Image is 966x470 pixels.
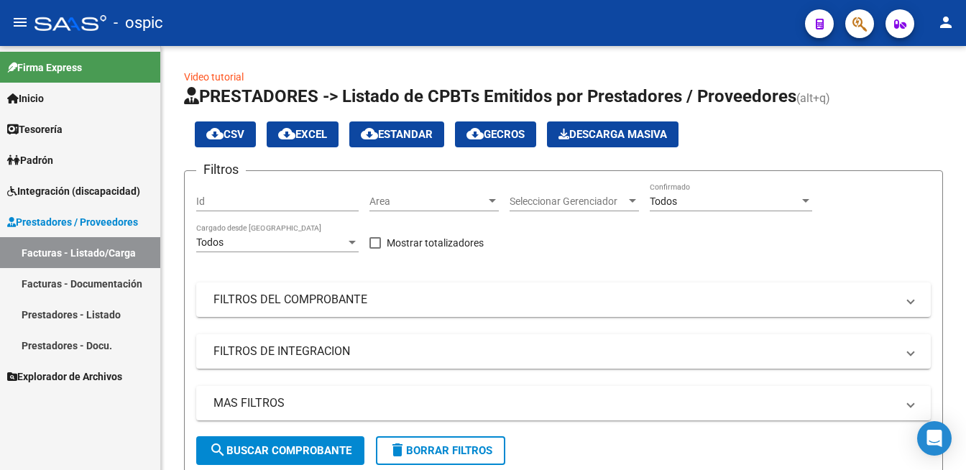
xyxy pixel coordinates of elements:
button: CSV [195,121,256,147]
span: Prestadores / Proveedores [7,214,138,230]
span: Integración (discapacidad) [7,183,140,199]
span: (alt+q) [796,91,830,105]
mat-icon: cloud_download [466,125,484,142]
mat-icon: cloud_download [278,125,295,142]
span: CSV [206,128,244,141]
mat-icon: person [937,14,954,31]
span: Descarga Masiva [558,128,667,141]
mat-icon: search [209,441,226,459]
mat-expansion-panel-header: MAS FILTROS [196,386,931,420]
button: Borrar Filtros [376,436,505,465]
button: Gecros [455,121,536,147]
button: Descarga Masiva [547,121,678,147]
span: Gecros [466,128,525,141]
span: Borrar Filtros [389,444,492,457]
mat-panel-title: FILTROS DEL COMPROBANTE [213,292,896,308]
div: Open Intercom Messenger [917,421,952,456]
app-download-masive: Descarga masiva de comprobantes (adjuntos) [547,121,678,147]
span: Explorador de Archivos [7,369,122,384]
button: Estandar [349,121,444,147]
span: PRESTADORES -> Listado de CPBTs Emitidos por Prestadores / Proveedores [184,86,796,106]
span: Padrón [7,152,53,168]
span: Mostrar totalizadores [387,234,484,252]
button: Buscar Comprobante [196,436,364,465]
span: Seleccionar Gerenciador [510,195,626,208]
mat-panel-title: MAS FILTROS [213,395,896,411]
span: Area [369,195,486,208]
span: Todos [196,236,224,248]
span: Firma Express [7,60,82,75]
mat-panel-title: FILTROS DE INTEGRACION [213,344,896,359]
mat-icon: cloud_download [206,125,224,142]
span: Buscar Comprobante [209,444,351,457]
h3: Filtros [196,160,246,180]
mat-icon: cloud_download [361,125,378,142]
span: Tesorería [7,121,63,137]
span: EXCEL [278,128,327,141]
mat-expansion-panel-header: FILTROS DE INTEGRACION [196,334,931,369]
span: Inicio [7,91,44,106]
a: Video tutorial [184,71,244,83]
button: EXCEL [267,121,339,147]
mat-icon: delete [389,441,406,459]
span: Estandar [361,128,433,141]
mat-icon: menu [11,14,29,31]
span: - ospic [114,7,163,39]
mat-expansion-panel-header: FILTROS DEL COMPROBANTE [196,282,931,317]
span: Todos [650,195,677,207]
